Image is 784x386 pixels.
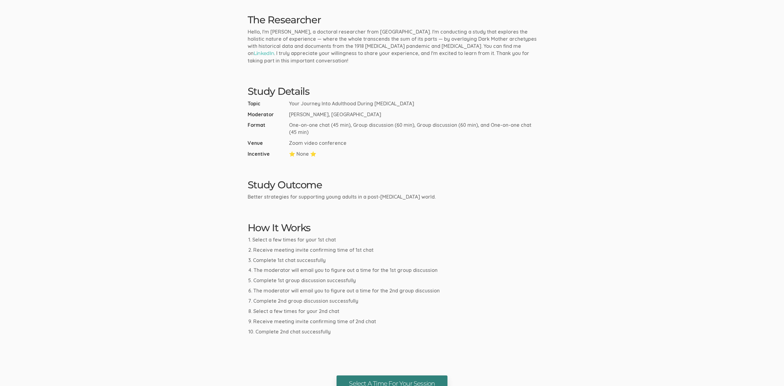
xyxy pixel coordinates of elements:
[248,179,537,190] h2: Study Outcome
[248,111,287,118] span: Moderator
[248,86,537,97] h2: Study Details
[248,236,537,243] li: Select a few times for your 1st chat
[289,122,537,136] span: One-on-one chat (45 min), Group discussion (60 min), Group discussion (60 min), and One-on-one ch...
[248,287,537,294] li: The moderator will email you to figure out a time for the 2nd group discussion
[248,308,537,315] li: Select a few times for your 2nd chat
[248,267,537,274] li: The moderator will email you to figure out a time for the 1st group discussion
[289,150,316,158] span: ⭐ None ⭐
[248,328,537,335] li: Complete 2nd chat successfully
[248,150,287,158] span: Incentive
[248,277,537,284] li: Complete 1st group discussion successfully
[248,100,287,107] span: Topic
[248,140,287,147] span: Venue
[248,28,537,64] p: Hello, I'm [PERSON_NAME], a doctoral researcher from [GEOGRAPHIC_DATA]. I'm conducting a study th...
[254,50,274,56] a: LinkedIn
[289,140,346,147] span: Zoom video conference
[248,257,537,264] li: Complete 1st chat successfully
[248,318,537,325] li: Receive meeting invite confirming time of 2nd chat
[248,222,537,233] h2: How It Works
[753,356,784,386] iframe: Chat Widget
[289,100,414,107] span: Your Journey Into Adulthood During [MEDICAL_DATA]
[289,111,381,118] span: [PERSON_NAME], [GEOGRAPHIC_DATA]
[248,193,537,200] p: Better strategies for supporting young adults in a post-[MEDICAL_DATA] world.
[248,297,537,305] li: Complete 2nd group discussion successfully
[248,246,537,254] li: Receive meeting invite confirming time of 1st chat
[248,122,287,136] span: Format
[248,14,537,25] h2: The Researcher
